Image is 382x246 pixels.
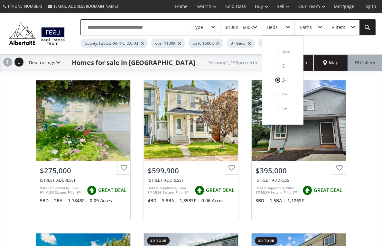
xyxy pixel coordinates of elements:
label: 5+ [269,103,297,114]
div: Map [314,55,348,71]
span: 1,358 SF [180,197,200,204]
span: 0.06 Acres [201,197,224,204]
span: [PHONE_NUMBER] [8,4,42,9]
div: Baths [300,25,312,30]
img: rating icon [193,184,206,197]
a: $395,000[STREET_ADDRESS]Data is supplied by Pillar 9™ MLS® System. Pillar 9™ is the owner of the ... [245,74,353,227]
div: 270 Tuscany Springs Way NW, Calgary, AB T3L 2X6 [148,178,234,183]
h2: Showing 1,198 properties [208,60,261,65]
div: $599,900 [148,166,234,176]
span: 3.5 BA [162,197,178,204]
div: over $100K [151,39,185,48]
span: 5 BD [40,197,52,204]
span: 1,184 SF [68,197,88,204]
span: 2 BA [54,197,66,204]
div: $275,000 [40,166,126,176]
span: Map [323,59,339,66]
span: GREAT DEAL [206,187,234,194]
span: 1,126 SF [287,197,304,204]
label: 2+ [269,60,297,71]
div: Data is supplied by Pillar 9™ MLS® System. Pillar 9™ is the owner of the copyright in its MLS® Sy... [256,186,299,195]
a: $275,000[STREET_ADDRESS]Data is supplied by Pillar 9™ MLS® System. Pillar 9™ is the owner of the ... [29,74,137,227]
div: $395,000 [256,166,342,176]
div: Deal ratings [26,55,60,71]
div: Data is supplied by Pillar 9™ MLS® System. Pillar 9™ is the owner of the copyright in its MLS® Sy... [148,186,191,195]
div: Has photo [258,39,290,48]
div: 3+ Beds [227,39,255,48]
div: 99 Applegrove Crescent SE, Calgary, AB T2A 7R5 [40,178,126,183]
span: GREAT DEAL [314,187,342,194]
span: 4 BD [148,197,160,204]
img: rating icon [301,184,314,197]
div: Beds [267,25,278,30]
span: [EMAIL_ADDRESS][DOMAIN_NAME] [54,4,118,9]
span: 0.09 Acres [90,197,112,204]
label: Any [269,46,297,57]
div: Data is supplied by Pillar 9™ MLS® System. Pillar 9™ is the owner of the copyright in its MLS® Sy... [40,186,84,195]
div: Gallery [348,55,382,71]
label: 4+ [269,89,297,100]
div: Filters [332,25,345,30]
label: 3+ [269,75,297,86]
h1: Homes for sale in [GEOGRAPHIC_DATA] [72,58,195,67]
span: 3 BD [256,197,268,204]
div: up to $600K [188,39,223,48]
img: rating icon [85,184,98,197]
span: 1.5 BA [270,197,286,204]
div: Type [193,25,203,30]
a: [EMAIL_ADDRESS][DOMAIN_NAME] [45,0,121,12]
a: $599,900[STREET_ADDRESS]Data is supplied by Pillar 9™ MLS® System. Pillar 9™ is the owner of the ... [137,74,245,227]
div: $100K - 600K [225,25,253,30]
div: 1003 Signal Hill Green SW, Calgary, AB T3H 2Y4 [256,178,342,183]
img: Logo [6,21,68,46]
span: Gallery [355,59,375,66]
span: GREAT DEAL [98,187,126,194]
div: County: [GEOGRAPHIC_DATA] [80,39,148,48]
